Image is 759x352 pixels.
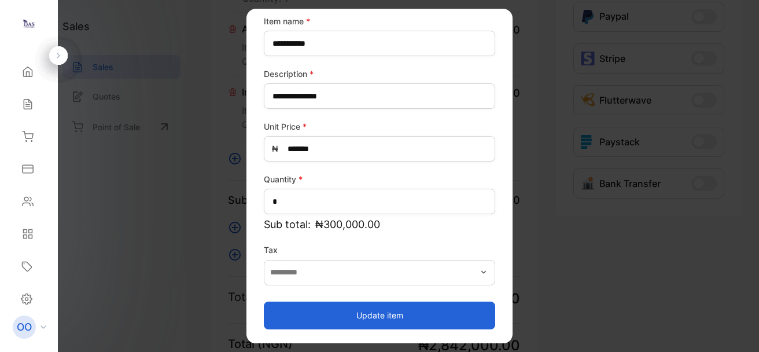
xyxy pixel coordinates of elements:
[17,320,32,335] p: OO
[264,244,495,256] label: Tax
[264,68,495,80] label: Description
[264,173,495,185] label: Quantity
[20,15,38,32] img: logo
[264,217,495,232] p: Sub total:
[315,217,380,232] span: ₦300,000.00
[264,15,495,27] label: Item name
[264,302,495,329] button: Update item
[272,143,278,155] span: ₦
[264,120,495,133] label: Unit Price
